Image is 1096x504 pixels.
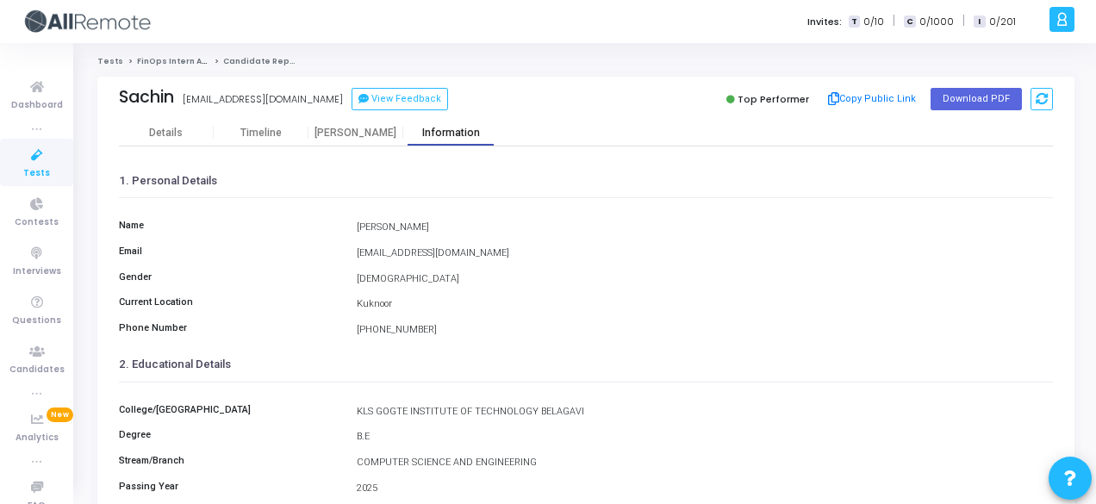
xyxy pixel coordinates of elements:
span: 0/1000 [919,15,954,29]
div: B.E [348,430,1062,445]
div: Details [149,127,183,140]
div: Information [403,127,498,140]
div: [DEMOGRAPHIC_DATA] [348,272,1062,287]
span: Tests [23,166,50,181]
span: Interviews [13,264,61,279]
span: Top Performer [738,92,809,106]
h6: Passing Year [110,481,348,492]
span: Candidates [9,363,65,377]
h6: Name [110,220,348,231]
div: Sachin [119,87,174,107]
div: [EMAIL_ADDRESS][DOMAIN_NAME] [183,92,343,107]
span: Dashboard [11,98,63,113]
span: 0/201 [989,15,1016,29]
div: 2025 [348,482,1062,496]
h6: Phone Number [110,322,348,333]
span: Contests [15,215,59,230]
div: [PERSON_NAME] [308,127,403,140]
div: [PHONE_NUMBER] [348,323,1062,338]
span: Analytics [16,431,59,445]
span: T [849,16,860,28]
label: Invites: [807,15,842,29]
img: logo [22,4,151,39]
span: 0/10 [863,15,884,29]
span: C [904,16,915,28]
button: View Feedback [352,88,448,110]
div: Timeline [240,127,282,140]
div: [PERSON_NAME] [348,221,1062,235]
h6: Stream/Branch [110,455,348,466]
nav: breadcrumb [97,56,1074,67]
a: Tests [97,56,123,66]
div: Kuknoor [348,297,1062,312]
span: Questions [12,314,61,328]
a: FinOps Intern Assessment [137,56,251,66]
div: COMPUTER SCIENCE AND ENGINEERING [348,456,1062,470]
h3: 1. Personal Details [119,174,1053,188]
h3: 2. Educational Details [119,358,1053,371]
div: KLS GOGTE INSTITUTE OF TECHNOLOGY BELAGAVI [348,405,1062,420]
span: Candidate Report [223,56,302,66]
button: Copy Public Link [823,86,922,112]
h6: College/[GEOGRAPHIC_DATA] [110,404,348,415]
h6: Degree [110,429,348,440]
span: I [974,16,985,28]
button: Download PDF [931,88,1022,110]
h6: Email [110,246,348,257]
h6: Current Location [110,296,348,308]
div: [EMAIL_ADDRESS][DOMAIN_NAME] [348,246,1062,261]
span: | [962,12,965,30]
h6: Gender [110,271,348,283]
span: | [893,12,895,30]
span: New [47,408,73,422]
